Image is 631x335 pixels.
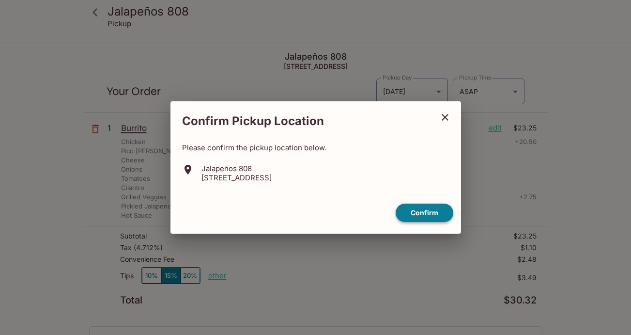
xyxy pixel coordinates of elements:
p: Jalapeños 808 [201,164,272,173]
button: confirm [396,204,453,223]
h2: Confirm Pickup Location [170,109,433,133]
p: [STREET_ADDRESS] [201,173,272,182]
button: close [433,105,457,129]
p: Please confirm the pickup location below. [182,143,449,152]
